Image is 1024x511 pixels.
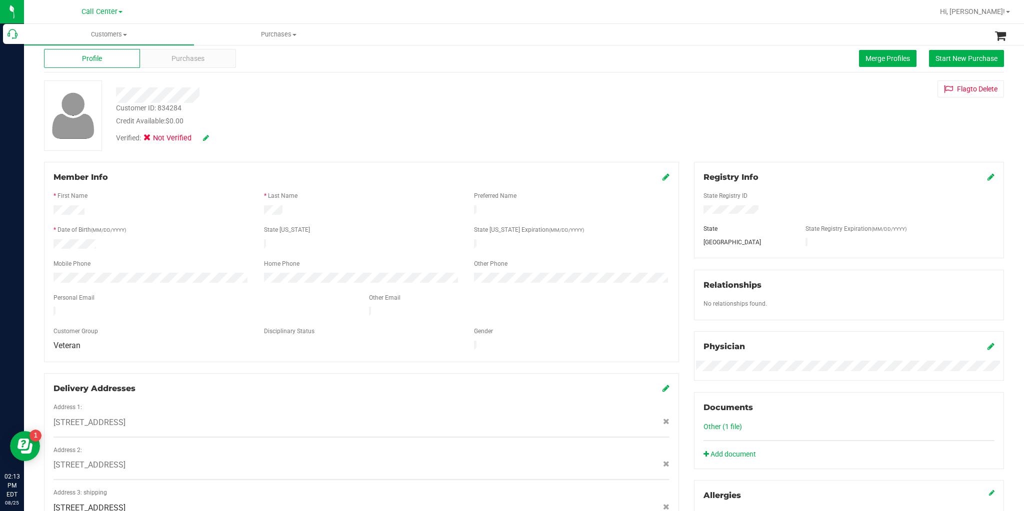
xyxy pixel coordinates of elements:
span: Start New Purchase [935,54,997,62]
label: State [US_STATE] Expiration [474,225,584,234]
a: Other (1 file) [703,423,742,431]
span: (MM/DD/YYYY) [91,227,126,233]
label: State Registry ID [703,191,747,200]
button: Start New Purchase [929,50,1004,67]
span: $0.00 [165,117,183,125]
span: Delivery Addresses [53,384,135,393]
label: Address 1: [53,403,82,412]
span: Hi, [PERSON_NAME]! [940,7,1005,15]
span: Profile [82,53,102,64]
span: Purchases [194,30,363,39]
label: Disciplinary Status [264,327,314,336]
span: Call Center [81,7,117,16]
span: Customers [24,30,194,39]
iframe: Resource center [10,431,40,461]
label: Address 2: [53,446,82,455]
span: Allergies [703,491,741,500]
div: State [696,224,798,233]
label: State Registry Expiration [805,224,906,233]
span: (MM/DD/YYYY) [871,226,906,232]
span: Veteran [53,341,80,350]
div: Credit Available: [116,116,588,126]
label: Home Phone [264,259,299,268]
span: [STREET_ADDRESS] [53,417,125,429]
label: Personal Email [53,293,94,302]
button: Flagto Delete [937,80,1004,97]
label: Date of Birth [57,225,126,234]
label: Customer Group [53,327,98,336]
span: Documents [703,403,753,412]
div: [GEOGRAPHIC_DATA] [696,238,798,247]
span: Not Verified [153,133,193,144]
div: Verified: [116,133,209,144]
span: Registry Info [703,172,758,182]
label: No relationships found. [703,299,767,308]
a: Customers [24,24,194,45]
span: (MM/DD/YYYY) [549,227,584,233]
a: Add document [703,449,761,460]
span: Physician [703,342,745,351]
span: Relationships [703,280,761,290]
label: Preferred Name [474,191,516,200]
p: 08/25 [4,499,19,507]
span: Merge Profiles [865,54,910,62]
label: First Name [57,191,87,200]
label: Other Phone [474,259,507,268]
label: Address 3: shipping [53,488,107,497]
label: Other Email [369,293,400,302]
p: 02:13 PM EDT [4,472,19,499]
iframe: Resource center unread badge [29,430,41,442]
inline-svg: Call Center [7,29,17,39]
a: Purchases [194,24,364,45]
label: State [US_STATE] [264,225,310,234]
span: Member Info [53,172,108,182]
label: Last Name [268,191,297,200]
span: Purchases [171,53,204,64]
label: Gender [474,327,493,336]
div: Customer ID: 834284 [116,103,181,113]
button: Merge Profiles [859,50,916,67]
span: [STREET_ADDRESS] [53,459,125,471]
img: user-icon.png [47,90,99,141]
label: Mobile Phone [53,259,90,268]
